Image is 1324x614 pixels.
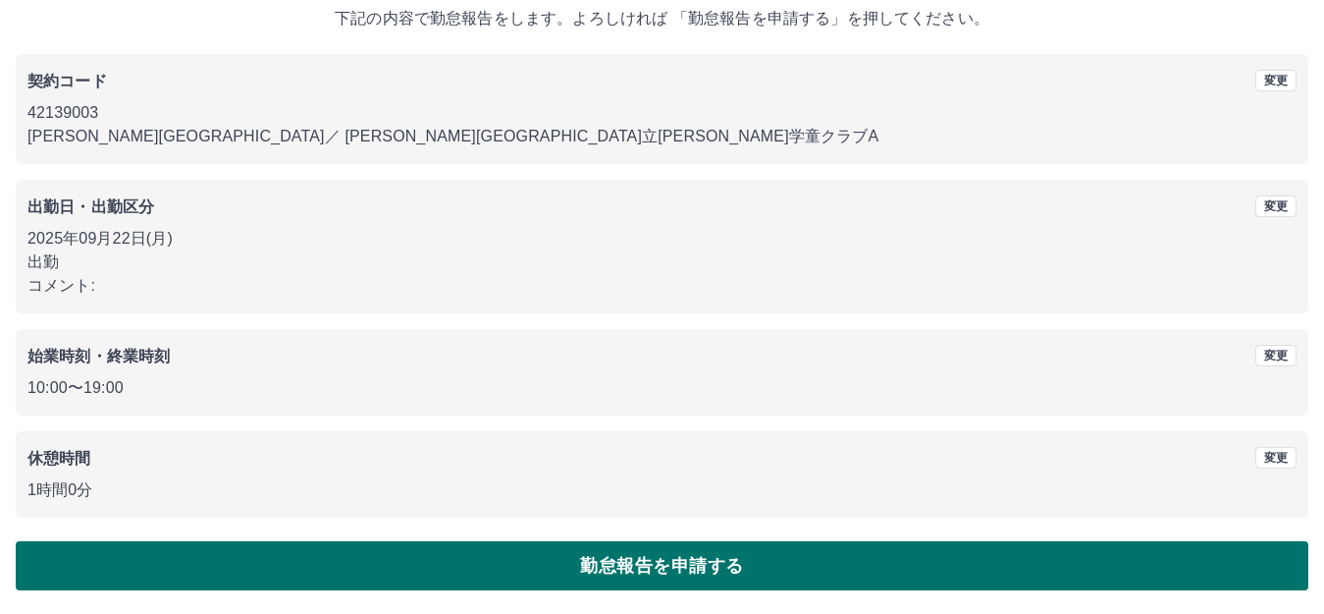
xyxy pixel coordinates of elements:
b: 契約コード [27,73,107,89]
p: 2025年09月22日(月) [27,227,1297,251]
p: 10:00 〜 19:00 [27,376,1297,400]
p: 42139003 [27,101,1297,125]
p: 1時間0分 [27,478,1297,502]
button: 変更 [1255,345,1297,366]
b: 始業時刻・終業時刻 [27,348,170,364]
b: 休憩時間 [27,450,91,467]
button: 変更 [1255,447,1297,469]
p: [PERSON_NAME][GEOGRAPHIC_DATA] ／ [PERSON_NAME][GEOGRAPHIC_DATA]立[PERSON_NAME]学童クラブA [27,125,1297,148]
p: 出勤 [27,251,1297,274]
button: 勤怠報告を申請する [16,541,1308,590]
p: コメント: [27,274,1297,298]
p: 下記の内容で勤怠報告をします。よろしければ 「勤怠報告を申請する」を押してください。 [16,7,1308,30]
button: 変更 [1255,70,1297,91]
button: 変更 [1255,195,1297,217]
b: 出勤日・出勤区分 [27,198,154,215]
